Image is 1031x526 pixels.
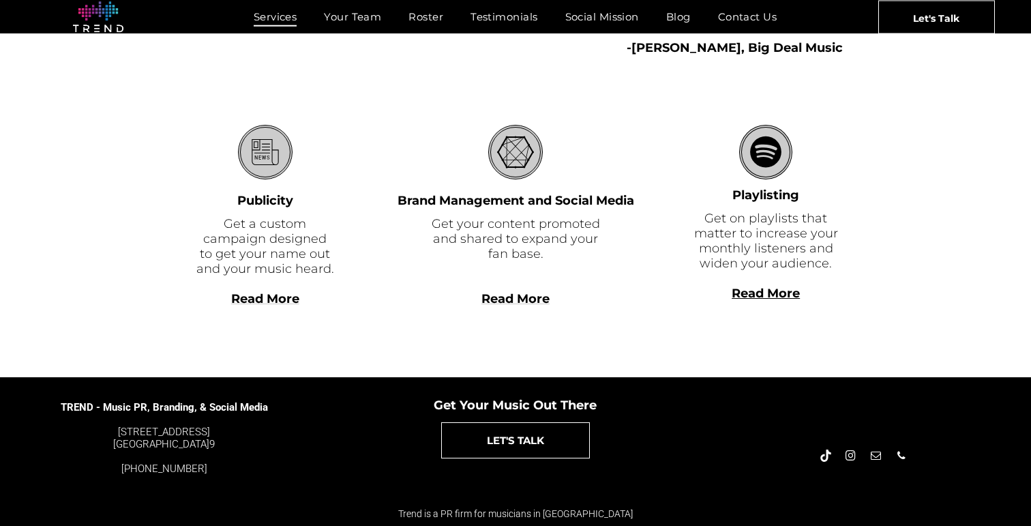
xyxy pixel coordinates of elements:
[704,7,791,27] a: Contact Us
[196,216,334,276] font: Get a custom campaign designed to get your name out and your music heard.
[61,401,268,413] span: TREND - Music PR, Branding, & Social Media
[481,291,550,306] a: Read More
[398,193,634,208] font: Brand Management and Social Media
[237,193,293,208] font: Publicity
[653,7,704,27] a: Blog
[240,7,311,27] a: Services
[732,188,799,203] font: Playlisting
[552,7,653,27] a: Social Mission
[913,1,959,35] span: Let's Talk
[441,422,590,458] a: LET'S TALK
[786,368,1031,526] iframe: Chat Widget
[398,508,633,519] span: Trend is a PR firm for musicians in [GEOGRAPHIC_DATA]
[231,291,299,306] a: Read More
[60,426,269,450] div: 9
[732,286,800,301] a: Read More
[689,301,843,316] div: Read More
[434,398,597,413] span: Get Your Music Out There
[432,216,600,261] font: Get your content promoted and shared to expand your fan base.
[310,7,395,27] a: Your Team
[487,423,544,458] span: LET'S TALK
[73,1,123,33] img: logo
[457,7,551,27] a: Testimonials
[113,426,210,450] font: [STREET_ADDRESS] [GEOGRAPHIC_DATA]
[121,463,207,475] a: [PHONE_NUMBER]
[627,40,843,55] b: -[PERSON_NAME], Big Deal Music
[694,211,838,271] font: Get on playlists that matter to increase your monthly listeners and widen your audience.
[113,426,210,450] a: [STREET_ADDRESS][GEOGRAPHIC_DATA]
[395,7,457,27] a: Roster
